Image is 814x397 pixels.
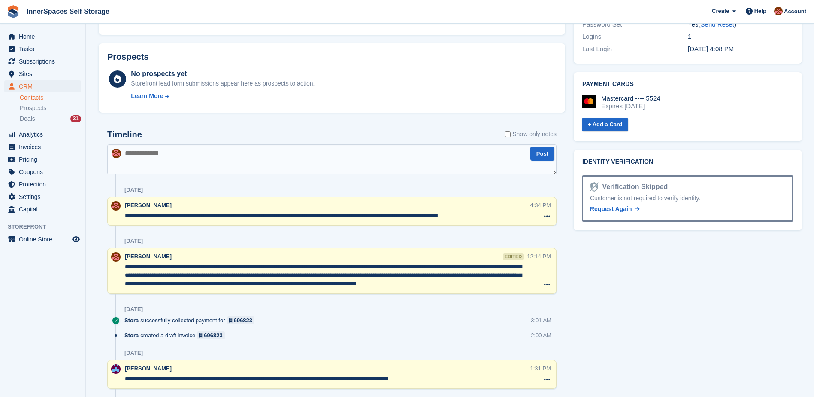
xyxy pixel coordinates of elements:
span: Protection [19,178,70,190]
div: successfully collected payment for [124,316,259,324]
a: menu [4,68,81,80]
div: No prospects yet [131,69,315,79]
div: Yes [688,20,793,30]
a: menu [4,31,81,43]
a: Prospects [20,104,81,113]
a: menu [4,80,81,92]
span: Coupons [19,166,70,178]
div: edited [503,253,524,260]
span: [PERSON_NAME] [125,202,172,208]
img: Abby Tilley [774,7,783,15]
a: menu [4,153,81,165]
a: menu [4,166,81,178]
img: Identity Verification Ready [590,182,599,192]
a: Contacts [20,94,81,102]
span: Request Again [590,205,632,212]
a: Preview store [71,234,81,244]
span: Tasks [19,43,70,55]
div: Mastercard •••• 5524 [601,95,660,102]
span: Sites [19,68,70,80]
span: Help [754,7,766,15]
span: Settings [19,191,70,203]
span: [PERSON_NAME] [125,253,172,260]
div: 696823 [204,331,222,339]
h2: Prospects [107,52,149,62]
a: 696823 [197,331,225,339]
div: 4:34 PM [530,201,551,209]
span: Pricing [19,153,70,165]
div: 1:31 PM [530,364,551,373]
span: Analytics [19,128,70,140]
div: [DATE] [124,306,143,313]
span: Capital [19,203,70,215]
a: menu [4,43,81,55]
div: 696823 [234,316,252,324]
a: Learn More [131,92,315,101]
a: Deals 31 [20,114,81,123]
img: stora-icon-8386f47178a22dfd0bd8f6a31ec36ba5ce8667c1dd55bd0f319d3a0aa187defe.svg [7,5,20,18]
span: Storefront [8,223,85,231]
div: Password Set [582,20,688,30]
a: menu [4,233,81,245]
a: Request Again [590,205,640,214]
div: 12:14 PM [527,252,551,260]
div: [DATE] [124,350,143,357]
img: Abby Tilley [111,252,121,262]
div: 1 [688,32,793,42]
div: created a draft invoice [124,331,229,339]
a: menu [4,55,81,67]
span: Stora [124,316,139,324]
span: Stora [124,331,139,339]
img: Abby Tilley [112,149,121,158]
div: Last Login [582,44,688,54]
a: menu [4,141,81,153]
a: menu [4,203,81,215]
span: CRM [19,80,70,92]
a: Send Reset [701,21,734,28]
div: 2:00 AM [531,331,551,339]
a: 696823 [227,316,255,324]
div: 3:01 AM [531,316,551,324]
span: Online Store [19,233,70,245]
button: Post [530,147,554,161]
time: 2025-03-03 16:08:41 UTC [688,45,734,52]
div: Customer is not required to verify identity. [590,194,785,203]
span: Home [19,31,70,43]
div: Logins [582,32,688,42]
a: + Add a Card [582,118,628,132]
h2: Timeline [107,130,142,140]
img: Paul Allo [111,364,121,374]
span: Deals [20,115,35,123]
a: InnerSpaces Self Storage [23,4,113,18]
input: Show only notes [505,130,511,139]
div: Storefront lead form submissions appear here as prospects to action. [131,79,315,88]
div: Learn More [131,92,163,101]
h2: Payment cards [582,81,793,88]
img: Abby Tilley [111,201,121,211]
span: Subscriptions [19,55,70,67]
span: Invoices [19,141,70,153]
h2: Identity verification [582,159,793,165]
div: Verification Skipped [599,182,668,192]
div: [DATE] [124,238,143,244]
span: Prospects [20,104,46,112]
div: Expires [DATE] [601,102,660,110]
div: [DATE] [124,186,143,193]
a: menu [4,191,81,203]
span: [PERSON_NAME] [125,365,172,372]
img: Mastercard Logo [582,95,596,108]
div: 31 [70,115,81,122]
span: ( ) [699,21,736,28]
a: menu [4,128,81,140]
label: Show only notes [505,130,557,139]
span: Account [784,7,806,16]
span: Create [712,7,729,15]
a: menu [4,178,81,190]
